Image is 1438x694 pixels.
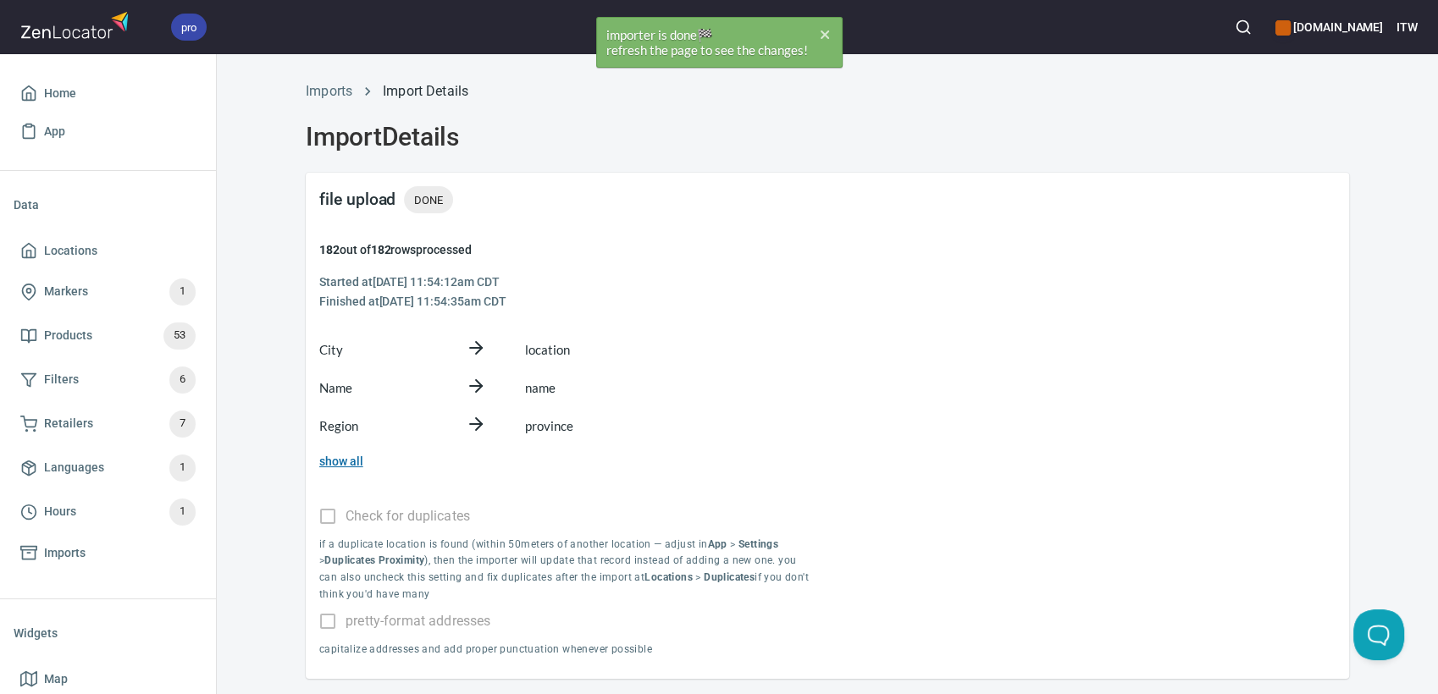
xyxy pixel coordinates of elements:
b: Duplicates Proximity [324,554,424,566]
span: 7 [169,414,196,433]
a: Filters6 [14,358,202,402]
a: Languages1 [14,446,202,490]
a: Hours1 [14,490,202,534]
a: Imports [306,83,352,99]
h4: file upload [319,190,395,210]
span: 6 [169,370,196,389]
h6: Started at [DATE] 11:54:12am CDT [319,273,827,291]
a: Markers1 [14,270,202,314]
nav: breadcrumb [306,81,1349,102]
div: Name [312,372,459,404]
span: Imports [44,543,86,564]
b: 182 [319,243,340,256]
b: 182 [371,243,391,256]
p: if a duplicate location is found (within 50 meters of another location — adjust in > > ), then th... [319,537,814,604]
h6: ITW [1397,18,1418,36]
h6: out of row s processed [319,240,827,259]
span: 53 [163,326,196,345]
span: pro [171,19,207,36]
b: Settings [738,538,778,550]
span: pretty-format addresses [346,611,490,631]
li: Data [14,185,202,225]
b: Duplicates [704,571,755,583]
div: province [518,410,665,442]
button: color-CE600E [1275,20,1291,36]
div: name [518,372,665,404]
a: Import Details [383,83,468,99]
span: Map [44,669,68,690]
div: City [312,334,459,366]
span: Locations [44,240,97,262]
li: Widgets [14,613,202,653]
span: finished [697,27,715,42]
a: Imports [14,534,202,572]
h6: Finished at [DATE] 11:54:35am CDT [319,292,827,311]
a: Products53 [14,314,202,358]
div: location [518,334,665,366]
span: Check for duplicates [346,506,470,526]
span: Filters [44,369,79,390]
span: Products [44,325,92,346]
b: App [707,538,727,550]
h6: [DOMAIN_NAME] [1275,18,1383,36]
span: Home [44,83,76,104]
a: Retailers7 [14,402,202,446]
iframe: Help Scout Beacon - Open [1353,609,1404,660]
b: Locations [644,571,693,583]
img: zenlocator [20,7,134,43]
a: Home [14,74,202,113]
div: pro [171,14,207,41]
span: importer is done refresh the page to see the changes! [606,27,808,58]
span: 1 [169,502,196,521]
span: Markers [44,281,88,302]
p: capitalize addresses and add proper punctuation whenever possible [319,642,814,658]
a: App [14,113,202,151]
span: Retailers [44,413,93,434]
button: ITW [1397,8,1418,46]
span: App [44,121,65,142]
a: show all [319,454,363,468]
span: Languages [44,457,104,478]
span: DONE [404,191,453,209]
span: 1 [169,282,196,301]
div: Region [312,410,459,442]
a: Locations [14,232,202,270]
span: Hours [44,501,76,522]
span: 1 [169,458,196,477]
h2: Import Details [306,122,1349,152]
